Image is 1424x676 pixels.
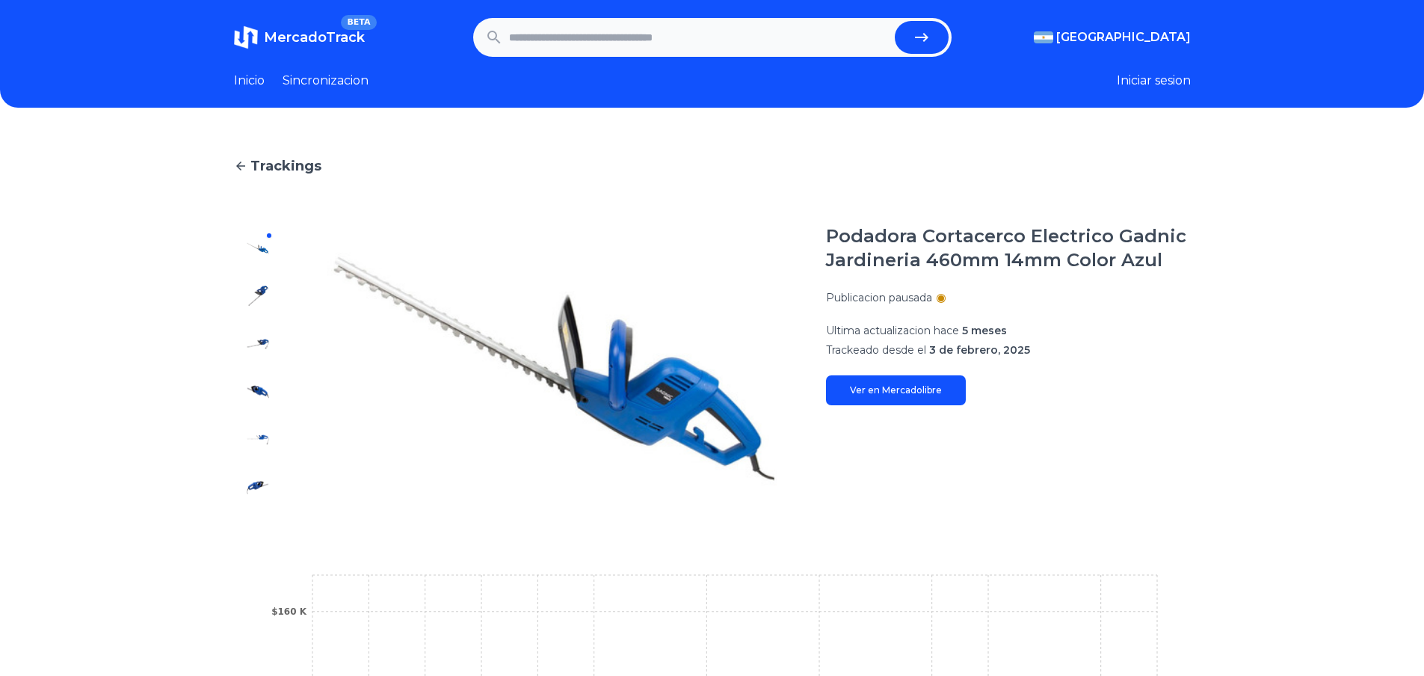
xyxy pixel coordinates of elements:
span: 3 de febrero, 2025 [929,343,1030,357]
span: BETA [341,15,376,30]
span: Trackings [250,156,321,176]
a: Sincronizacion [283,72,369,90]
a: Inicio [234,72,265,90]
img: Podadora Cortacerco Electrico Gadnic Jardineria 460mm 14mm Color Azul [246,236,270,260]
span: 5 meses [962,324,1007,337]
h1: Podadora Cortacerco Electrico Gadnic Jardineria 460mm 14mm Color Azul [826,224,1191,272]
img: Podadora Cortacerco Electrico Gadnic Jardineria 460mm 14mm Color Azul [246,428,270,452]
img: Podadora Cortacerco Electrico Gadnic Jardineria 460mm 14mm Color Azul [246,332,270,356]
img: MercadoTrack [234,25,258,49]
a: Ver en Mercadolibre [826,375,966,405]
img: Argentina [1034,31,1053,43]
button: Iniciar sesion [1117,72,1191,90]
p: Publicacion pausada [826,290,932,305]
span: Trackeado desde el [826,343,926,357]
span: Ultima actualizacion hace [826,324,959,337]
img: Podadora Cortacerco Electrico Gadnic Jardineria 460mm 14mm Color Azul [312,224,796,511]
img: Podadora Cortacerco Electrico Gadnic Jardineria 460mm 14mm Color Azul [246,284,270,308]
a: MercadoTrackBETA [234,25,365,49]
tspan: $160 K [271,606,307,617]
span: [GEOGRAPHIC_DATA] [1056,28,1191,46]
img: Podadora Cortacerco Electrico Gadnic Jardineria 460mm 14mm Color Azul [246,476,270,500]
img: Podadora Cortacerco Electrico Gadnic Jardineria 460mm 14mm Color Azul [246,380,270,404]
a: Trackings [234,156,1191,176]
button: [GEOGRAPHIC_DATA] [1034,28,1191,46]
span: MercadoTrack [264,29,365,46]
